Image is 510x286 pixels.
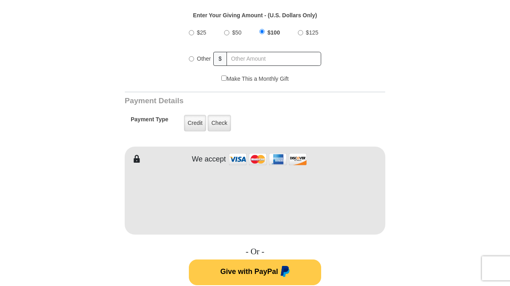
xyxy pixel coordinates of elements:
span: Other [197,55,211,62]
span: $ [213,52,227,66]
img: credit cards accepted [228,151,308,168]
h4: - Or - [125,247,385,257]
input: Other Amount [227,52,321,66]
img: paypal [278,266,290,279]
h4: We accept [192,155,226,164]
h3: Payment Details [125,96,329,106]
label: Make This a Monthly Gift [221,75,289,83]
h5: Payment Type [131,116,168,127]
strong: Enter Your Giving Amount - (U.S. Dollars Only) [193,12,317,18]
span: $100 [267,29,280,36]
span: $25 [197,29,206,36]
button: Give with PayPal [189,259,321,285]
label: Credit [184,115,206,131]
span: $125 [306,29,318,36]
label: Check [208,115,231,131]
span: Give with PayPal [220,268,278,276]
input: Make This a Monthly Gift [221,76,227,81]
span: $50 [232,29,241,36]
